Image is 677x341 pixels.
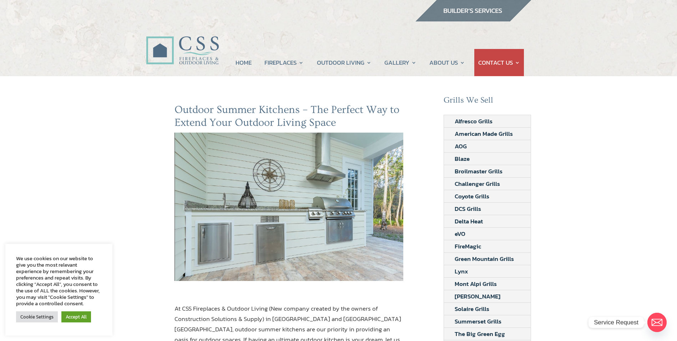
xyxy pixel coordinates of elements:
[444,203,492,215] a: DCS Grills
[444,265,479,277] a: Lynx
[444,165,513,177] a: Broilmaster Grills
[317,49,372,76] a: OUTDOOR LIVING
[444,253,525,265] a: Green Mountain Grills
[478,49,520,76] a: CONTACT US
[429,49,465,76] a: ABOUT US
[444,215,494,227] a: Delta Heat
[16,311,58,322] a: Cookie Settings
[236,49,252,76] a: HOME
[444,178,511,190] a: Challenger Grills
[444,278,507,290] a: Mont Alpi Grills
[444,140,478,152] a: AOG
[444,190,500,202] a: Coyote Grills
[175,103,404,133] h2: Outdoor Summer Kitchens – The Perfect Way to Extend Your Outdoor Living Space
[16,255,102,307] div: We use cookies on our website to give you the most relevant experience by remembering your prefer...
[415,15,531,24] a: builder services construction supply
[146,16,219,68] img: CSS Fireplaces & Outdoor Living (Formerly Construction Solutions & Supply)- Jacksonville Ormond B...
[444,290,511,302] a: [PERSON_NAME]
[444,115,503,127] a: Alfresco Grills
[444,240,492,252] a: FireMagic
[444,228,476,240] a: eVO
[444,303,500,315] a: Solaire Grills
[384,49,416,76] a: GALLERY
[444,128,524,140] a: American Made Grills
[175,133,404,281] img: outdoor summer kitchens jacksonville fl ormond beach fl construction solutions
[647,313,667,332] a: Email
[444,315,512,327] a: Summerset Grills
[444,328,516,340] a: The Big Green Egg
[264,49,304,76] a: FIREPLACES
[61,311,91,322] a: Accept All
[444,95,531,109] h2: Grills We Sell
[444,153,480,165] a: Blaze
